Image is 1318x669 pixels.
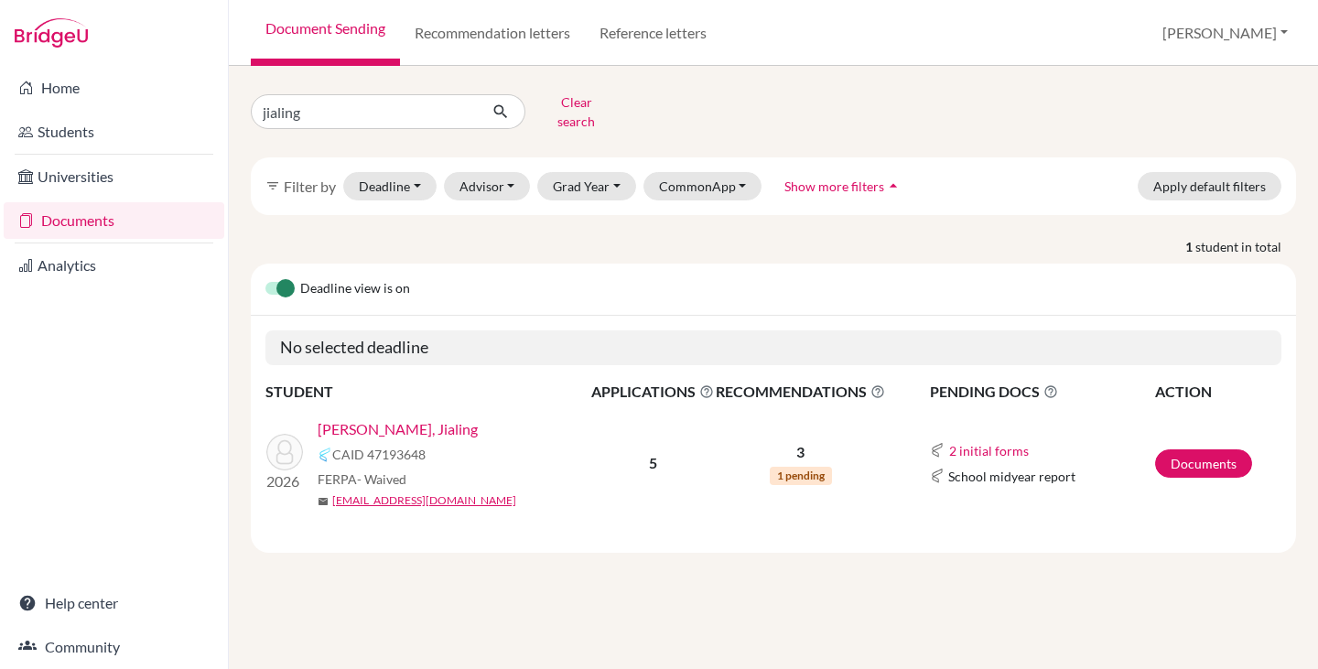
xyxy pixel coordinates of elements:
span: PENDING DOCS [930,381,1153,403]
i: filter_list [265,178,280,193]
button: Show more filtersarrow_drop_up [769,172,918,200]
input: Find student by name... [251,94,478,129]
span: - Waived [357,471,406,487]
button: Advisor [444,172,531,200]
img: Common App logo [318,448,332,462]
button: CommonApp [643,172,762,200]
a: Documents [1155,449,1252,478]
p: 3 [716,441,885,463]
button: Apply default filters [1138,172,1281,200]
p: 2026 [266,470,303,492]
a: Home [4,70,224,106]
a: Community [4,629,224,665]
i: arrow_drop_up [884,177,902,195]
button: 2 initial forms [948,440,1030,461]
span: mail [318,496,329,507]
span: Deadline view is on [300,278,410,300]
span: APPLICATIONS [591,381,714,403]
a: [EMAIL_ADDRESS][DOMAIN_NAME] [332,492,516,509]
span: FERPA [318,469,406,489]
a: Help center [4,585,224,621]
button: Deadline [343,172,437,200]
th: STUDENT [265,380,590,404]
a: [PERSON_NAME], Jialing [318,418,478,440]
a: Documents [4,202,224,239]
img: Luiza Ye, Jialing [266,434,303,470]
span: 1 pending [770,467,832,485]
a: Students [4,113,224,150]
span: Filter by [284,178,336,195]
button: Grad Year [537,172,636,200]
img: Common App logo [930,443,945,458]
th: ACTION [1154,380,1281,404]
img: Common App logo [930,469,945,483]
a: Analytics [4,247,224,284]
span: Show more filters [784,178,884,194]
span: student in total [1195,237,1296,256]
img: Bridge-U [15,18,88,48]
span: RECOMMENDATIONS [716,381,885,403]
button: [PERSON_NAME] [1154,16,1296,50]
button: Clear search [525,88,627,135]
strong: 1 [1185,237,1195,256]
span: School midyear report [948,467,1075,486]
a: Universities [4,158,224,195]
h5: No selected deadline [265,330,1281,365]
span: CAID 47193648 [332,445,426,464]
b: 5 [649,454,657,471]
